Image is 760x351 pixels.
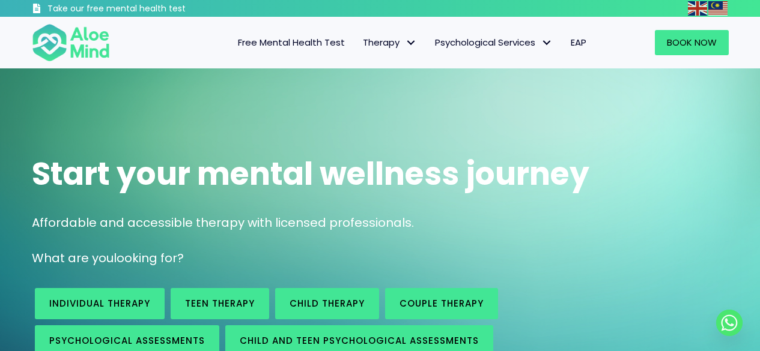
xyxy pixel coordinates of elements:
[354,30,426,55] a: TherapyTherapy: submenu
[126,30,595,55] nav: Menu
[185,297,255,310] span: Teen Therapy
[688,1,707,16] img: en
[571,36,586,49] span: EAP
[32,214,729,232] p: Affordable and accessible therapy with licensed professionals.
[435,36,553,49] span: Psychological Services
[49,297,150,310] span: Individual therapy
[708,1,728,16] img: ms
[426,30,562,55] a: Psychological ServicesPsychological Services: submenu
[114,250,184,266] span: looking for?
[688,1,708,15] a: English
[32,250,114,266] span: What are you
[403,34,420,52] span: Therapy: submenu
[716,310,743,336] a: Whatsapp
[708,1,729,15] a: Malay
[47,3,250,15] h3: Take our free mental health test
[32,3,250,17] a: Take our free mental health test
[229,30,354,55] a: Free Mental Health Test
[32,152,589,196] span: Start your mental wellness journey
[49,334,205,347] span: Psychological assessments
[35,288,165,319] a: Individual therapy
[240,334,479,347] span: Child and Teen Psychological assessments
[667,36,717,49] span: Book Now
[290,297,365,310] span: Child Therapy
[171,288,269,319] a: Teen Therapy
[385,288,498,319] a: Couple therapy
[562,30,595,55] a: EAP
[363,36,417,49] span: Therapy
[538,34,556,52] span: Psychological Services: submenu
[32,23,110,62] img: Aloe mind Logo
[400,297,484,310] span: Couple therapy
[655,30,729,55] a: Book Now
[275,288,379,319] a: Child Therapy
[238,36,345,49] span: Free Mental Health Test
